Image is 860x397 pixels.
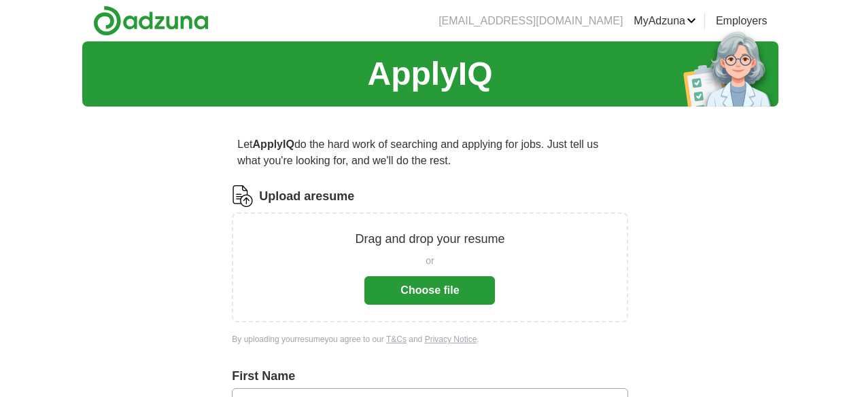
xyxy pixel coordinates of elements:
[355,230,504,248] p: Drag and drop your resume
[232,131,627,174] p: Let do the hard work of searching and applying for jobs. Just tell us what you're looking for, an...
[232,185,254,207] img: CV Icon
[232,367,627,385] label: First Name
[425,335,477,344] a: Privacy Notice
[426,254,434,268] span: or
[386,335,407,344] a: T&Cs
[253,138,294,150] strong: ApplyIQ
[438,13,623,29] li: [EMAIL_ADDRESS][DOMAIN_NAME]
[716,13,768,29] a: Employers
[634,13,696,29] a: MyAdzuna
[232,333,627,345] div: By uploading your resume you agree to our and .
[93,5,209,36] img: Adzuna logo
[367,50,492,98] h1: ApplyIQ
[259,187,354,206] label: Upload a resume
[364,276,495,305] button: Choose file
